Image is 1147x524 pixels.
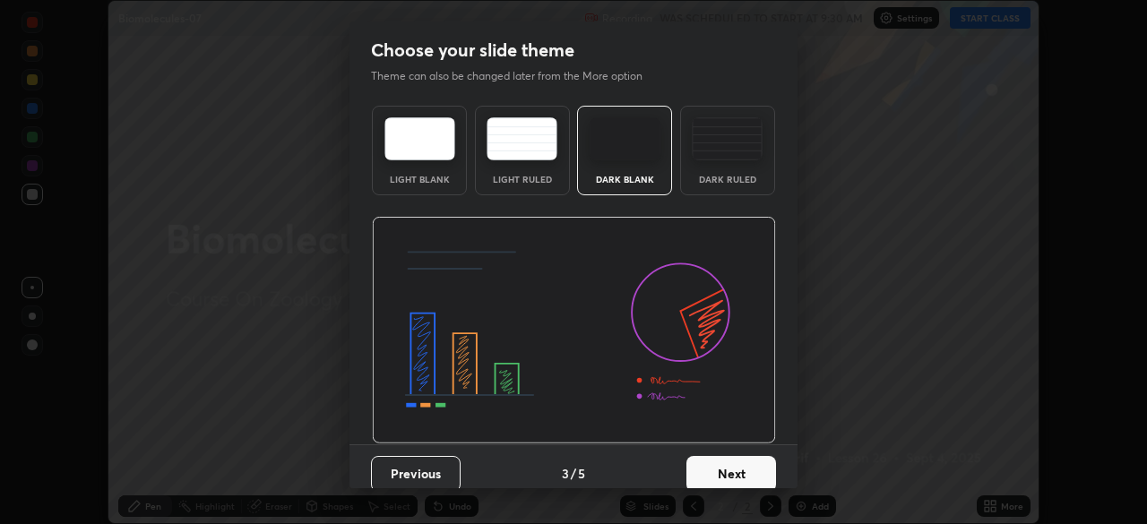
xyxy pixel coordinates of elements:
img: lightRuledTheme.5fabf969.svg [487,117,557,160]
img: darkTheme.f0cc69e5.svg [590,117,660,160]
img: darkThemeBanner.d06ce4a2.svg [372,217,776,444]
div: Light Ruled [487,175,558,184]
p: Theme can also be changed later from the More option [371,68,661,84]
img: lightTheme.e5ed3b09.svg [384,117,455,160]
button: Previous [371,456,461,492]
img: darkRuledTheme.de295e13.svg [692,117,763,160]
div: Dark Ruled [692,175,763,184]
h2: Choose your slide theme [371,39,574,62]
h4: 3 [562,464,569,483]
div: Light Blank [384,175,455,184]
div: Dark Blank [589,175,660,184]
h4: / [571,464,576,483]
h4: 5 [578,464,585,483]
button: Next [686,456,776,492]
